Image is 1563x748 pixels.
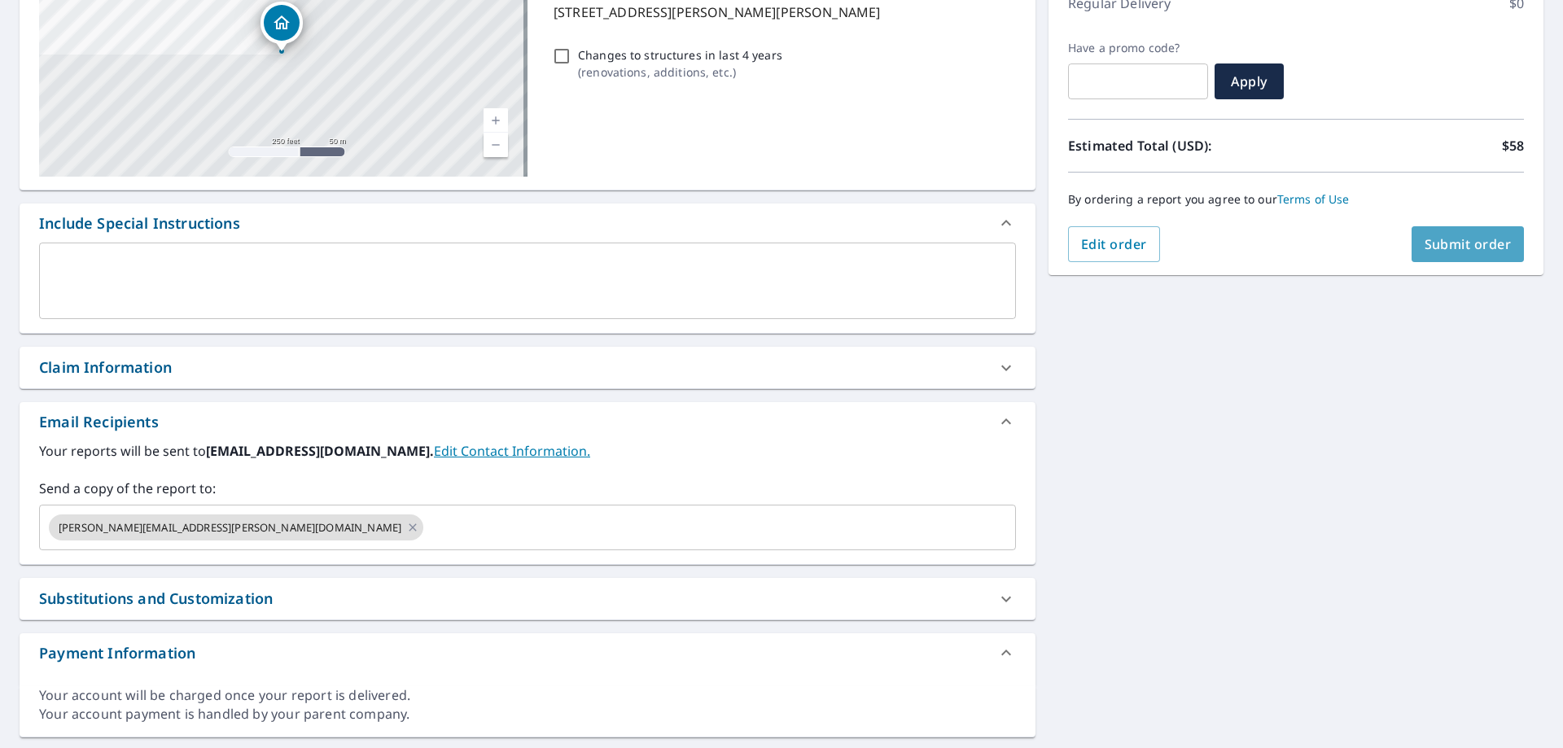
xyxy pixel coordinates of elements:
[1425,235,1512,253] span: Submit order
[484,108,508,133] a: Current Level 17, Zoom In
[206,442,434,460] b: [EMAIL_ADDRESS][DOMAIN_NAME].
[39,357,172,378] div: Claim Information
[20,402,1035,441] div: Email Recipients
[1412,226,1525,262] button: Submit order
[434,442,590,460] a: EditContactInfo
[1277,191,1350,207] a: Terms of Use
[1081,235,1147,253] span: Edit order
[39,642,195,664] div: Payment Information
[1068,226,1160,262] button: Edit order
[1228,72,1271,90] span: Apply
[1502,136,1524,155] p: $58
[578,63,782,81] p: ( renovations, additions, etc. )
[1068,41,1208,55] label: Have a promo code?
[20,578,1035,619] div: Substitutions and Customization
[260,2,303,52] div: Dropped pin, building 1, Residential property, 3277 Zander Ln Dexter, IA 50070
[39,411,159,433] div: Email Recipients
[1068,136,1296,155] p: Estimated Total (USD):
[39,705,1016,724] div: Your account payment is handled by your parent company.
[578,46,782,63] p: Changes to structures in last 4 years
[39,479,1016,498] label: Send a copy of the report to:
[39,212,240,234] div: Include Special Instructions
[484,133,508,157] a: Current Level 17, Zoom Out
[20,347,1035,388] div: Claim Information
[1068,192,1524,207] p: By ordering a report you agree to our
[49,514,423,540] div: [PERSON_NAME][EMAIL_ADDRESS][PERSON_NAME][DOMAIN_NAME]
[20,203,1035,243] div: Include Special Instructions
[39,686,1016,705] div: Your account will be charged once your report is delivered.
[39,441,1016,461] label: Your reports will be sent to
[20,633,1035,672] div: Payment Information
[554,2,1009,22] p: [STREET_ADDRESS][PERSON_NAME][PERSON_NAME]
[39,588,273,610] div: Substitutions and Customization
[1215,63,1284,99] button: Apply
[49,520,411,536] span: [PERSON_NAME][EMAIL_ADDRESS][PERSON_NAME][DOMAIN_NAME]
